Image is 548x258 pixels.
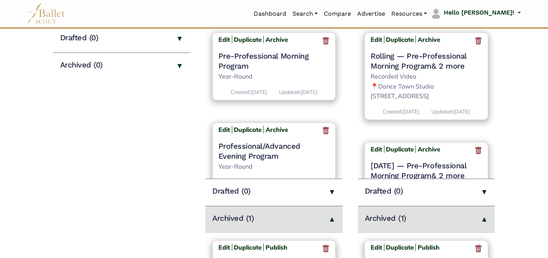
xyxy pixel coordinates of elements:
a: & 2 more [432,171,464,180]
a: Edit [371,36,384,43]
a: Archive [415,36,440,43]
b: Archive [266,126,288,133]
b: Archive [418,145,440,153]
a: Edit [371,243,384,251]
img: profile picture [431,8,441,19]
a: Rolling — Pre-Professional Morning Program [371,51,466,71]
a: Duplicate [386,36,414,43]
a: Edit [218,36,232,43]
b: Edit [371,145,382,153]
a: Pre-Professional Morning Program [218,51,330,71]
a: Duplicate [234,243,262,251]
b: Edit [218,243,230,251]
p: [DATE] [279,178,317,186]
span: Created: [383,108,403,115]
a: Archive [415,145,440,153]
h4: Archived (1) [212,213,254,223]
p: [DATE] [279,88,317,96]
span: — Pre-Professional Morning Program [371,51,466,71]
a: Duplicate [386,145,414,153]
a: Compare [321,6,354,22]
b: Publish [266,243,287,251]
b: Edit [371,243,382,251]
b: Archive [266,36,288,43]
a: Professional/Advanced Evening Program [218,141,330,161]
a: profile picture Hello [PERSON_NAME]! [430,8,521,20]
h4: Drafted (0) [365,186,403,196]
a: Duplicate [234,126,262,133]
a: Edit [371,145,384,153]
span: Created: [231,89,251,95]
p: [DATE] [231,178,267,186]
p: Hello [PERSON_NAME]! [444,8,514,18]
p: Year-Round [218,162,330,172]
a: Duplicate [386,243,414,251]
p: [DATE] [432,107,470,116]
span: Updated: [279,89,301,95]
a: Duplicate [234,36,262,43]
a: Archive [263,126,288,133]
a: Dashboard [251,6,289,22]
p: [DATE] [231,88,267,96]
h4: Drafted (0) [212,186,251,196]
b: Publish [418,243,440,251]
a: Publish [415,243,440,251]
a: & 2 more [432,61,464,71]
a: Edit [218,243,232,251]
p: Recorded Video 📍Dance Town Studio [STREET_ADDRESS] [371,72,482,101]
span: Created: [231,179,251,185]
a: Resources [388,6,430,22]
a: Edit [218,126,232,133]
span: Updated: [279,179,301,185]
h4: Archived (1) [365,213,406,223]
h4: Drafted (0) [60,33,98,43]
b: Archive [418,36,440,43]
a: Publish [263,243,287,251]
b: Edit [218,126,230,133]
h4: Archived (0) [60,60,103,70]
b: Edit [218,36,230,43]
a: [DATE] — Pre-Professional Morning Program [371,161,466,180]
b: Edit [371,36,382,43]
a: Advertise [354,6,388,22]
span: — Pre-Professional Morning Program [371,161,466,180]
a: Archive [263,36,288,43]
p: [DATE] [383,107,419,116]
p: Year-Round [218,72,330,82]
a: Search [289,6,321,22]
span: Updated: [432,108,453,115]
